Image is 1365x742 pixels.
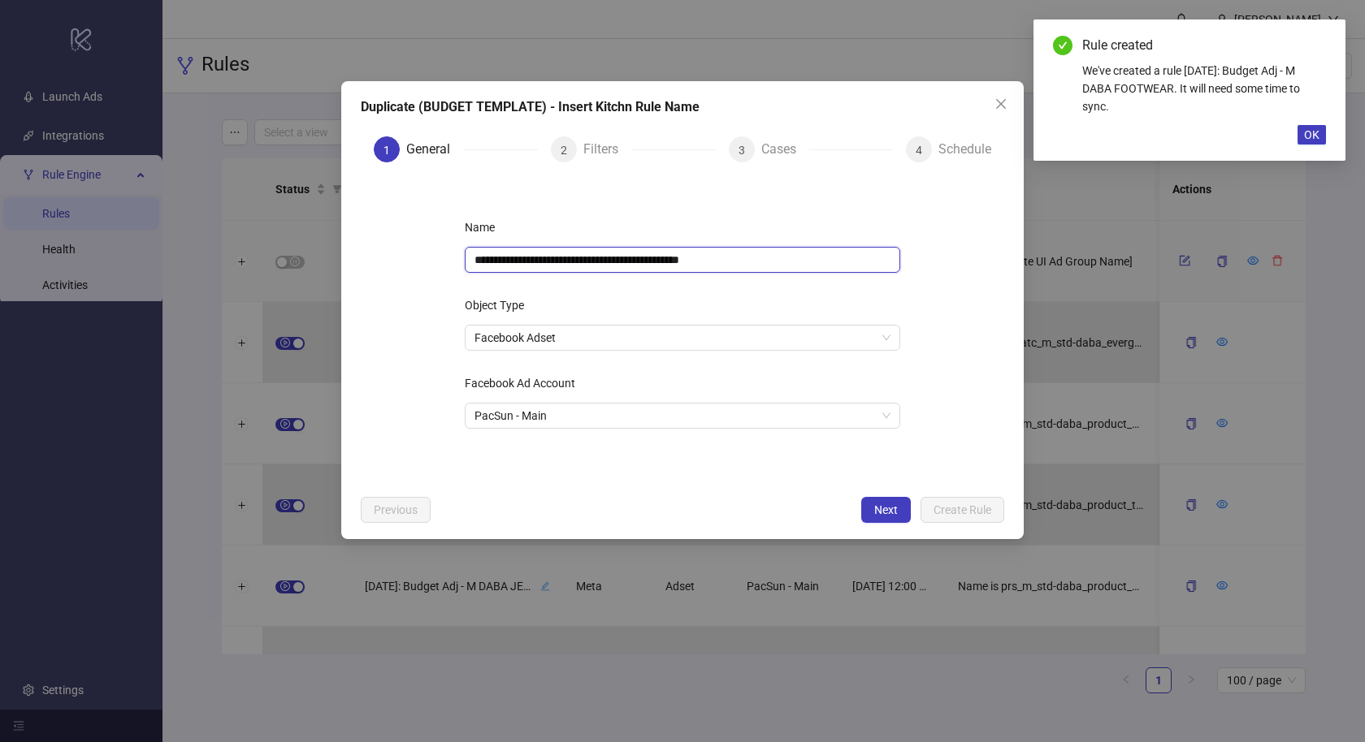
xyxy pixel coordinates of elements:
[1053,36,1072,55] span: check-circle
[861,497,911,523] button: Next
[916,144,922,157] span: 4
[938,136,991,162] div: Schedule
[383,144,390,157] span: 1
[465,247,900,273] input: Name
[1082,62,1326,115] div: We've created a rule [DATE]: Budget Adj - M DABA FOOTWEAR. It will need some time to sync.
[583,136,631,162] div: Filters
[361,97,1004,117] div: Duplicate (BUDGET TEMPLATE) - Insert Kitchn Rule Name
[465,292,535,318] label: Object Type
[1298,125,1326,145] button: OK
[1304,128,1319,141] span: OK
[921,497,1004,523] button: Create Rule
[474,326,890,350] span: Facebook Adset
[465,370,586,396] label: Facebook Ad Account
[994,97,1007,110] span: close
[561,144,567,157] span: 2
[874,503,898,516] span: Next
[406,136,463,162] div: General
[761,136,809,162] div: Cases
[465,214,505,240] label: Name
[988,91,1014,117] button: Close
[739,144,745,157] span: 3
[361,497,431,523] button: Previous
[1308,36,1326,54] a: Close
[1082,36,1326,55] div: Rule created
[474,403,890,428] span: PacSun - Main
